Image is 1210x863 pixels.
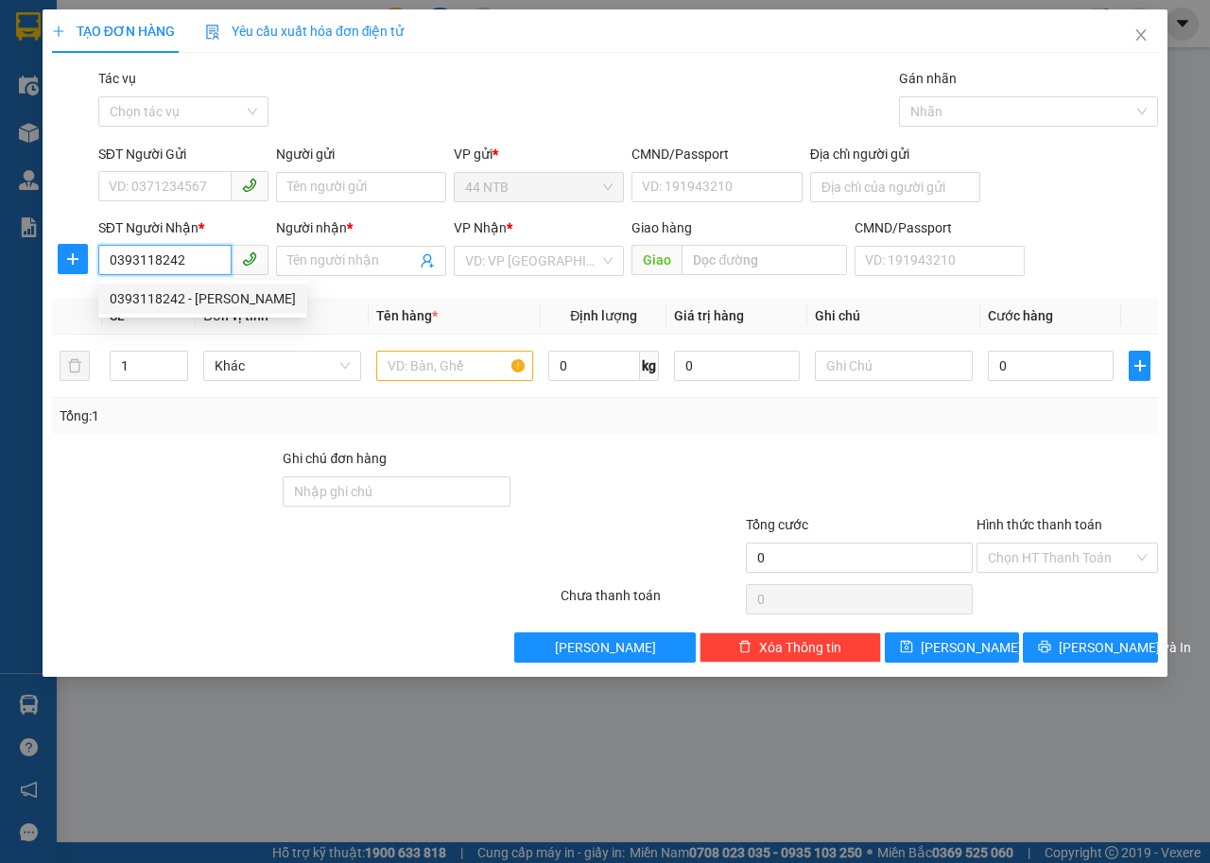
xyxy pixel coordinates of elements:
[559,585,744,618] div: Chưa thanh toán
[130,105,144,118] span: environment
[631,220,692,235] span: Giao hàng
[98,217,268,238] div: SĐT Người Nhận
[60,406,469,426] div: Tổng: 1
[570,308,637,323] span: Định lượng
[1130,358,1149,373] span: plus
[205,25,220,40] img: icon
[9,105,23,118] span: environment
[98,284,307,314] div: 0393118242 - audy phan
[242,178,257,193] span: phone
[682,245,846,275] input: Dọc đường
[640,351,659,381] span: kg
[900,640,913,655] span: save
[738,640,752,655] span: delete
[810,172,980,202] input: Địa chỉ của người gửi
[242,251,257,267] span: phone
[1038,640,1051,655] span: printer
[1115,9,1167,62] button: Close
[9,9,76,76] img: logo.jpg
[130,104,233,140] b: QL51, PPhước Trung, TPBà Rịa
[988,308,1053,323] span: Cước hàng
[921,637,1022,658] span: [PERSON_NAME]
[215,352,350,380] span: Khác
[58,244,88,274] button: plus
[110,288,296,309] div: 0393118242 - [PERSON_NAME]
[810,144,980,164] div: Địa chỉ người gửi
[130,80,251,101] li: VP Hàng Bà Rịa
[807,298,980,335] th: Ghi chú
[674,351,800,381] input: 0
[59,251,87,267] span: plus
[899,71,957,86] label: Gán nhãn
[9,9,274,45] li: Hoa Mai
[631,144,802,164] div: CMND/Passport
[631,245,682,275] span: Giao
[276,217,446,238] div: Người nhận
[420,253,435,268] span: user-add
[746,517,808,532] span: Tổng cước
[98,144,268,164] div: SĐT Người Gửi
[555,637,656,658] span: [PERSON_NAME]
[977,517,1102,532] label: Hình thức thanh toán
[9,80,130,101] li: VP 44 NTB
[376,308,438,323] span: Tên hàng
[283,451,387,466] label: Ghi chú đơn hàng
[465,173,613,201] span: 44 NTB
[276,144,446,164] div: Người gửi
[283,476,510,507] input: Ghi chú đơn hàng
[98,71,136,86] label: Tác vụ
[376,351,534,381] input: VD: Bàn, Ghế
[1023,632,1158,663] button: printer[PERSON_NAME] và In
[1133,27,1149,43] span: close
[700,632,881,663] button: deleteXóa Thông tin
[454,220,507,235] span: VP Nhận
[759,637,841,658] span: Xóa Thông tin
[674,308,744,323] span: Giá trị hàng
[1129,351,1150,381] button: plus
[205,24,405,39] span: Yêu cầu xuất hóa đơn điện tử
[52,24,175,39] span: TẠO ĐƠN HÀNG
[60,351,90,381] button: delete
[454,144,624,164] div: VP gửi
[855,217,1025,238] div: CMND/Passport
[1059,637,1191,658] span: [PERSON_NAME] và In
[52,25,65,38] span: plus
[815,351,973,381] input: Ghi Chú
[885,632,1020,663] button: save[PERSON_NAME]
[514,632,696,663] button: [PERSON_NAME]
